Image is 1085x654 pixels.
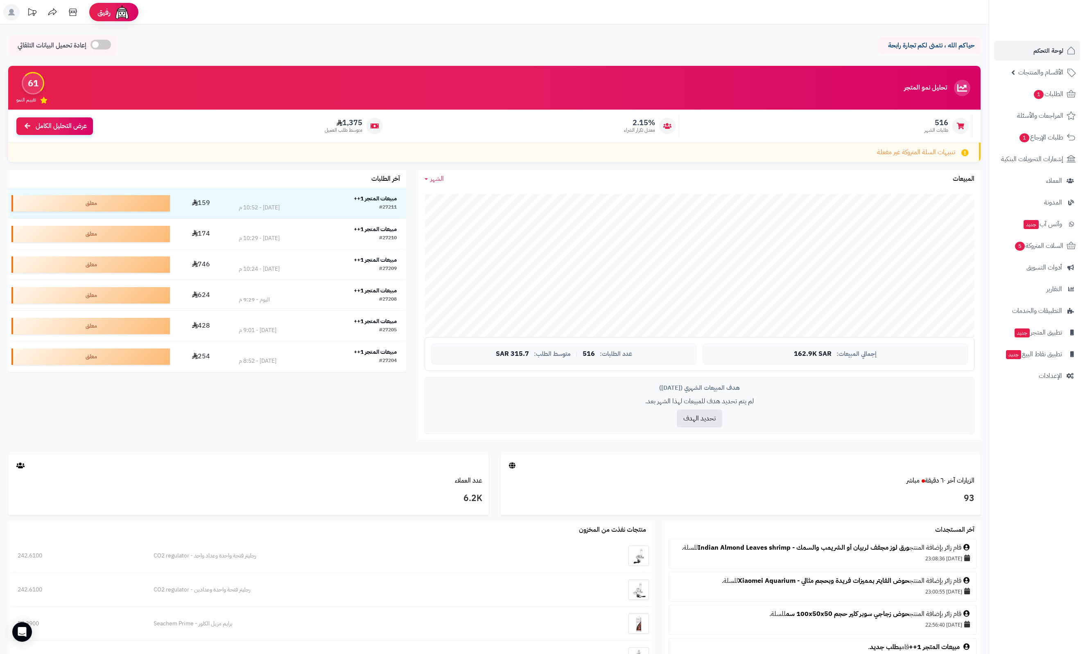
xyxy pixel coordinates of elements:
[994,193,1080,212] a: المدونة
[994,84,1080,104] a: الطلبات1
[239,265,280,273] div: [DATE] - 10:24 م
[354,194,397,203] strong: مبيعات المتجر 1++
[1039,370,1062,382] span: الإعدادات
[1033,88,1063,100] span: الطلبات
[673,609,972,619] div: قام زائر بإضافة المنتج للسلة.
[11,318,170,334] div: معلق
[425,174,444,184] a: الشهر
[18,620,135,628] div: 77.3900
[1001,153,1063,165] span: إشعارات التحويلات البنكية
[1015,328,1030,337] span: جديد
[154,552,558,560] div: رجليتر فتحة واحدة وعداد واحد - CO2 regulator
[534,351,571,357] span: متوسط الطلب:
[379,357,397,365] div: #27204
[1046,175,1062,187] span: العملاء
[904,84,947,92] h3: تحليل نمو المتجر
[1006,350,1021,359] span: جديد
[794,351,832,358] span: 162.9K SAR
[1015,242,1025,251] span: 5
[786,609,909,619] a: حوض زجاجي سوبر كلير حجم 100x50x50 سم
[994,128,1080,147] a: طلبات الإرجاع1
[496,351,529,358] span: 315.7 SAR
[325,127,362,134] span: متوسط طلب العميل
[994,149,1080,169] a: إشعارات التحويلات البنكية
[583,351,595,358] span: 516
[379,204,397,212] div: #27211
[379,265,397,273] div: #27209
[994,41,1080,61] a: لوحة التحكم
[239,326,276,335] div: [DATE] - 9:01 م
[173,342,229,372] td: 254
[18,552,135,560] div: 242.6100
[36,121,87,131] span: عرض التحليل الكامل
[11,195,170,211] div: معلق
[1012,305,1062,317] span: التطبيقات والخدمات
[11,256,170,273] div: معلق
[154,620,558,628] div: برايم مزيل الكلور - Seachem Prime
[906,476,974,485] a: الزيارات آخر ٦٠ دقيقةمباشر
[173,188,229,218] td: 159
[925,127,948,134] span: طلبات الشهر
[579,526,646,534] h3: منتجات نفذت من المخزون
[379,326,397,335] div: #27205
[994,323,1080,342] a: تطبيق المتجرجديد
[16,117,93,135] a: عرض التحليل الكامل
[239,204,280,212] div: [DATE] - 10:52 م
[673,553,972,564] div: [DATE] 23:08:36
[379,234,397,243] div: #27210
[1014,240,1063,252] span: السلات المتروكة
[239,296,270,304] div: اليوم - 9:29 م
[628,580,649,600] img: رجليتر فتحة واحدة وعدادين - CO2 regulator
[114,4,130,20] img: ai-face.png
[325,118,362,127] span: 1,375
[431,384,968,392] div: هدف المبيعات الشهري ([DATE])
[430,174,444,184] span: الشهر
[628,546,649,566] img: رجليتر فتحة واحدة وعداد واحد - CO2 regulator
[371,175,400,183] h3: آخر الطلبات
[11,348,170,365] div: معلق
[239,357,276,365] div: [DATE] - 8:52 م
[1019,132,1063,143] span: طلبات الإرجاع
[673,543,972,553] div: قام زائر بإضافة المنتج للسلة.
[673,643,972,652] div: قام .
[673,576,972,586] div: قام زائر بإضافة المنتج للسلة.
[624,127,655,134] span: معدل تكرار الشراء
[18,41,86,50] span: إعادة تحميل البيانات التلقائي
[1019,133,1029,142] span: 1
[16,97,36,103] span: تقييم النمو
[173,280,229,310] td: 624
[698,543,909,553] a: ورق لوز مجفف لربيان أو الشريمب والسمك - Indian Almond Leaves shrimp
[1023,218,1062,230] span: وآتس آب
[935,526,974,534] h3: آخر المستجدات
[1033,45,1063,56] span: لوحة التحكم
[673,586,972,597] div: [DATE] 23:00:55
[576,351,578,357] span: |
[1047,283,1062,295] span: التقارير
[14,492,482,506] h3: 6.2K
[994,106,1080,126] a: المراجعات والأسئلة
[173,249,229,280] td: 746
[600,351,632,357] span: عدد الطلبات:
[22,4,42,22] a: تحديثات المنصة
[354,317,397,326] strong: مبيعات المتجر 1++
[994,279,1080,299] a: التقارير
[1034,90,1044,99] span: 1
[431,397,968,406] p: لم يتم تحديد هدف للمبيعات لهذا الشهر بعد.
[870,642,901,652] a: بطلب جديد
[877,148,955,157] span: تنبيهات السلة المتروكة غير مفعلة
[18,586,135,594] div: 242.6100
[1024,220,1039,229] span: جديد
[1017,110,1063,121] span: المراجعات والأسئلة
[354,225,397,234] strong: مبيعات المتجر 1++
[994,301,1080,321] a: التطبيقات والخدمات
[239,234,280,243] div: [DATE] - 10:29 م
[97,7,111,17] span: رفيق
[173,311,229,341] td: 428
[909,642,960,652] a: مبيعات المتجر 1++
[173,219,229,249] td: 174
[925,118,948,127] span: 516
[12,622,32,642] div: Open Intercom Messenger
[624,118,655,127] span: 2.15%
[994,214,1080,234] a: وآتس آبجديد
[354,286,397,295] strong: مبيعات المتجر 1++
